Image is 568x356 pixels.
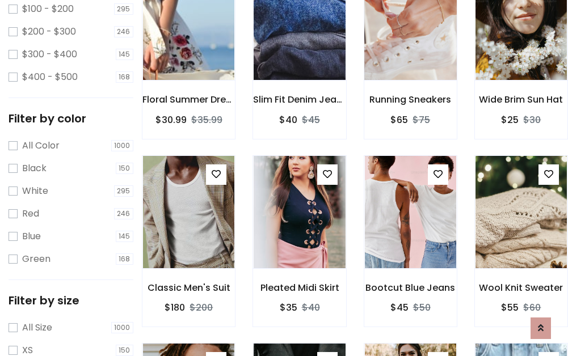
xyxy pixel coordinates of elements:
[114,185,134,197] span: 295
[253,94,346,105] h6: Slim Fit Denim Jeans
[142,282,235,293] h6: Classic Men's Suit
[142,94,235,105] h6: Floral Summer Dress
[9,294,133,307] h5: Filter by size
[111,322,134,333] span: 1000
[364,282,457,293] h6: Bootcut Blue Jeans
[114,26,134,37] span: 246
[111,140,134,151] span: 1000
[390,115,408,125] h6: $65
[475,94,567,105] h6: Wide Brim Sun Hat
[116,163,134,174] span: 150
[413,113,430,126] del: $75
[390,302,409,313] h6: $45
[116,231,134,242] span: 145
[155,115,187,125] h6: $30.99
[302,113,320,126] del: $45
[22,207,39,221] label: Red
[9,112,133,125] h5: Filter by color
[501,302,519,313] h6: $55
[22,321,52,334] label: All Size
[22,70,78,84] label: $400 - $500
[22,162,47,175] label: Black
[22,139,60,152] label: All Color
[191,113,222,126] del: $35.99
[116,345,134,356] span: 150
[22,252,51,266] label: Green
[114,3,134,15] span: 295
[253,282,346,293] h6: Pleated Midi Skirt
[22,25,76,39] label: $200 - $300
[22,48,77,61] label: $300 - $400
[279,115,297,125] h6: $40
[302,301,320,314] del: $40
[22,184,48,198] label: White
[22,230,41,243] label: Blue
[501,115,519,125] h6: $25
[116,71,134,83] span: 168
[116,49,134,60] span: 145
[523,113,541,126] del: $30
[22,2,74,16] label: $100 - $200
[116,253,134,265] span: 168
[413,301,431,314] del: $50
[523,301,541,314] del: $60
[190,301,213,314] del: $200
[364,94,457,105] h6: Running Sneakers
[280,302,297,313] h6: $35
[165,302,185,313] h6: $180
[475,282,567,293] h6: Wool Knit Sweater
[114,208,134,219] span: 246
